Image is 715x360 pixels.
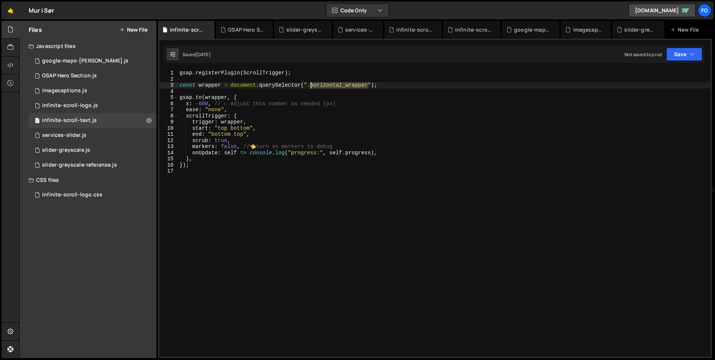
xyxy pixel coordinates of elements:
div: slider-greyscale-referanse.js [42,162,117,168]
div: services-slider.js [345,26,374,33]
div: Not saved to prod [625,51,662,58]
a: Fo [698,4,711,17]
div: Saved [182,51,211,58]
div: imagecaptions.js [573,26,602,33]
button: Code Only [326,4,389,17]
div: Javascript files [20,39,156,54]
div: CSS files [20,173,156,187]
div: imagecaptions.js [42,87,87,94]
div: 14 [159,150,178,156]
div: 5 [159,94,178,101]
div: 12 [159,138,178,144]
span: 1 [35,118,39,124]
button: Save [666,48,702,61]
div: infinite-scroll-logo.css [455,26,492,33]
div: 15856/44408.js [29,54,156,68]
div: 15856/42353.js [29,113,156,128]
div: New File [670,26,702,33]
div: slider-greyscale-referanse.js [286,26,323,33]
div: 1 [159,70,178,76]
div: 15856/44474.css [29,187,156,202]
div: slider-greyscale.js [42,147,90,154]
div: 15856/42354.js [29,143,156,158]
div: GSAP Hero Section.js [228,26,264,33]
div: google-maps-[PERSON_NAME].js [42,58,128,64]
div: 15856/42255.js [29,128,156,143]
div: Mur i Sør [29,6,54,15]
div: 13 [159,144,178,150]
div: 15856/44475.js [29,98,156,113]
div: 4 [159,89,178,95]
div: 11 [159,131,178,138]
div: [DATE] [196,51,211,58]
div: 17 [159,168,178,174]
div: 8 [159,113,178,119]
div: slider-greyscale.js [624,26,655,33]
div: services-slider.js [42,132,86,139]
a: [DOMAIN_NAME] [629,4,696,17]
div: 15 [159,156,178,162]
div: infinite-scroll-text.js [170,26,206,33]
div: GSAP Hero Section.js [42,73,97,79]
div: google-maps-[PERSON_NAME].js [514,26,550,33]
div: 15856/44399.js [29,83,156,98]
div: infinite-scroll-logo.js [42,102,98,109]
div: 2 [159,76,178,83]
h2: Files [29,26,42,34]
div: infinite-scroll-logo.css [42,192,102,198]
div: 7 [159,107,178,113]
div: infinite-scroll-logo.js [396,26,433,33]
a: 🤙 [1,1,20,19]
div: 10 [159,125,178,132]
div: 6 [159,101,178,107]
div: 15856/42251.js [29,68,156,83]
div: 16 [159,162,178,168]
div: infinite-scroll-text.js [42,117,97,124]
div: 15856/44486.js [29,158,156,173]
div: 3 [159,82,178,89]
div: 9 [159,119,178,125]
button: New File [120,27,147,33]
